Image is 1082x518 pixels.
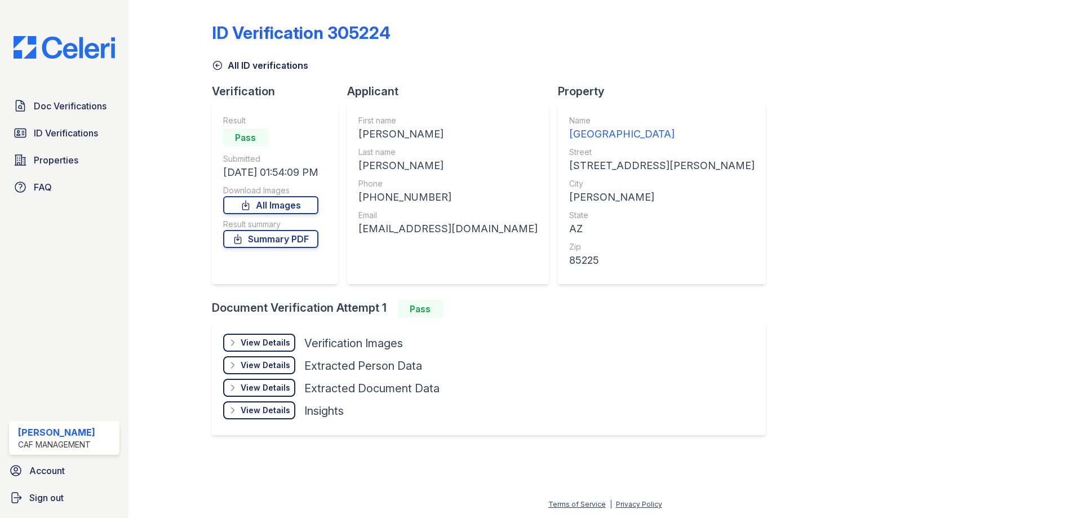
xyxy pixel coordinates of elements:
[558,83,775,99] div: Property
[9,176,119,198] a: FAQ
[358,210,538,221] div: Email
[223,196,318,214] a: All Images
[212,300,775,318] div: Document Verification Attempt 1
[5,36,124,59] img: CE_Logo_Blue-a8612792a0a2168367f1c8372b55b34899dd931a85d93a1a3d3e32e68fde9ad4.png
[34,99,107,113] span: Doc Verifications
[212,59,308,72] a: All ID verifications
[569,147,755,158] div: Street
[212,23,391,43] div: ID Verification 305224
[569,115,755,126] div: Name
[223,153,318,165] div: Submitted
[241,405,290,416] div: View Details
[358,147,538,158] div: Last name
[569,241,755,253] div: Zip
[610,500,612,508] div: |
[358,115,538,126] div: First name
[347,83,558,99] div: Applicant
[358,126,538,142] div: [PERSON_NAME]
[29,491,64,504] span: Sign out
[304,335,403,351] div: Verification Images
[304,358,422,374] div: Extracted Person Data
[398,300,443,318] div: Pass
[212,83,347,99] div: Verification
[5,459,124,482] a: Account
[9,122,119,144] a: ID Verifications
[616,500,662,508] a: Privacy Policy
[223,165,318,180] div: [DATE] 01:54:09 PM
[241,337,290,348] div: View Details
[241,360,290,371] div: View Details
[569,158,755,174] div: [STREET_ADDRESS][PERSON_NAME]
[18,426,95,439] div: [PERSON_NAME]
[1035,473,1071,507] iframe: chat widget
[569,178,755,189] div: City
[569,115,755,142] a: Name [GEOGRAPHIC_DATA]
[34,153,78,167] span: Properties
[223,115,318,126] div: Result
[29,464,65,477] span: Account
[223,129,268,147] div: Pass
[9,95,119,117] a: Doc Verifications
[569,126,755,142] div: [GEOGRAPHIC_DATA]
[241,382,290,393] div: View Details
[569,210,755,221] div: State
[9,149,119,171] a: Properties
[304,403,344,419] div: Insights
[569,221,755,237] div: AZ
[18,439,95,450] div: CAF Management
[548,500,606,508] a: Terms of Service
[358,158,538,174] div: [PERSON_NAME]
[223,185,318,196] div: Download Images
[358,178,538,189] div: Phone
[358,221,538,237] div: [EMAIL_ADDRESS][DOMAIN_NAME]
[34,126,98,140] span: ID Verifications
[223,219,318,230] div: Result summary
[569,253,755,268] div: 85225
[304,380,440,396] div: Extracted Document Data
[34,180,52,194] span: FAQ
[358,189,538,205] div: [PHONE_NUMBER]
[5,486,124,509] a: Sign out
[223,230,318,248] a: Summary PDF
[569,189,755,205] div: [PERSON_NAME]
